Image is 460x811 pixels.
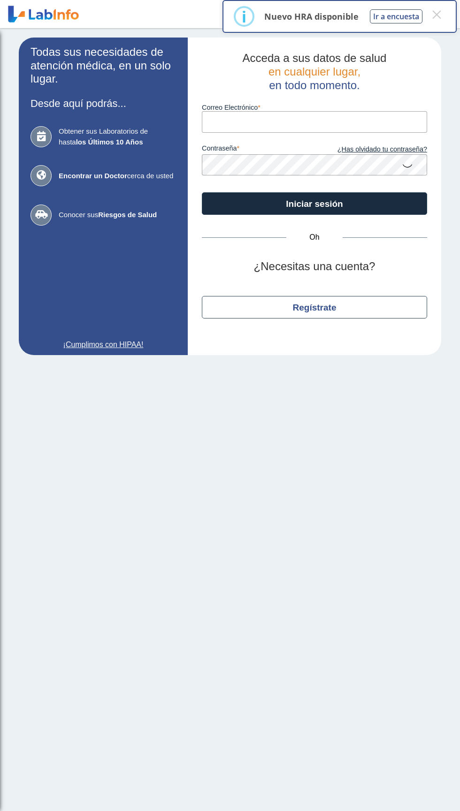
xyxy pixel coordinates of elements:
font: Iniciar sesión [286,199,343,209]
font: Acceda a sus datos de salud [243,52,387,64]
font: Riesgos de Salud [98,211,157,219]
font: Todas sus necesidades de atención médica, en un solo lugar. [31,45,171,85]
button: Regístrate [202,296,427,318]
font: Correo Electrónico [202,104,258,111]
font: Ir a encuesta [373,11,419,22]
font: Encontrar un Doctor [59,172,127,180]
a: ¿Has olvidado tu contraseña? [314,144,427,155]
font: Conocer sus [59,211,98,219]
font: Desde aquí podrás... [31,98,126,109]
font: los Últimos 10 Años [76,138,143,146]
font: en cualquier lugar, [268,65,360,78]
font: × [431,3,443,26]
font: ¿Has olvidado tu contraseña? [337,145,427,153]
font: contraseña [202,144,237,152]
font: Obtener sus Laboratorios de hasta [59,127,148,146]
font: cerca de usted [127,172,173,180]
font: ¿Necesitas una cuenta? [254,260,376,273]
font: ¡Cumplimos con HIPAA! [63,341,144,349]
font: Regístrate [293,303,337,312]
font: en todo momento. [269,79,360,91]
font: Nuevo HRA disponible [264,11,359,22]
font: i [242,6,246,27]
button: Cerrar este diálogo [428,6,445,23]
font: Oh [309,233,319,241]
button: Ir a encuesta [370,9,422,23]
button: Iniciar sesión [202,192,427,215]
